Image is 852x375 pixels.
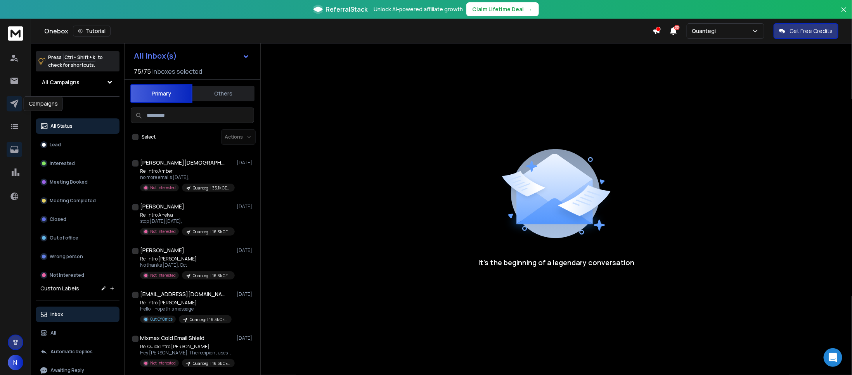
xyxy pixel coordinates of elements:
button: Claim Lifetime Deal→ [466,2,539,16]
p: Not Interested [150,229,176,234]
p: Unlock AI-powered affiliate growth [374,5,463,13]
p: Re: Intro [PERSON_NAME] [140,256,233,262]
p: Quantegi [692,27,719,35]
p: All Status [50,123,73,129]
p: Awaiting Reply [50,367,84,373]
p: Quantegi | 16.3k CEOs-Founders General [193,361,230,366]
p: Lead [50,142,61,148]
button: All Inbox(s) [128,48,256,64]
button: Primary [130,84,192,103]
h3: Custom Labels [40,285,79,292]
p: All [50,330,56,336]
button: Out of office [36,230,119,246]
p: Meeting Completed [50,198,96,204]
p: Re: Intro Anelya [140,212,233,218]
p: Out of office [50,235,78,241]
h1: Mixmax Cold Email Shield [140,334,204,342]
button: Meeting Booked [36,174,119,190]
p: [DATE] [237,247,254,253]
p: stop [DATE][DATE], [140,218,233,224]
button: All Status [36,118,119,134]
button: Close banner [839,5,849,23]
p: Re: Intro [PERSON_NAME] [140,300,232,306]
p: Press to check for shortcuts. [48,54,103,69]
label: Select [142,134,156,140]
p: Re: Quick Intro [PERSON_NAME] [140,344,233,350]
p: [DATE] [237,203,254,210]
button: Get Free Credits [774,23,838,39]
h3: Inboxes selected [152,67,202,76]
button: All [36,325,119,341]
p: Out Of Office [150,316,173,322]
h1: [PERSON_NAME][DEMOGRAPHIC_DATA] [140,159,225,167]
h3: Filters [36,103,119,114]
p: Get Free Credits [790,27,833,35]
p: Quantegi | 16.3k CEOs-Founders General [193,229,230,235]
button: Not Interested [36,267,119,283]
button: N [8,355,23,370]
div: Open Intercom Messenger [824,348,842,367]
p: [DATE] [237,291,254,297]
p: Not Interested [50,272,84,278]
p: Not Interested [150,360,176,366]
p: Not Interested [150,273,176,278]
p: Re: Intro Amber [140,168,233,174]
button: Automatic Replies [36,344,119,359]
span: → [527,5,533,13]
p: Automatic Replies [50,349,93,355]
span: 75 / 75 [134,67,151,76]
p: [DATE] [237,335,254,341]
p: Quantegi | 16.3k CEOs-Founders General [190,317,227,323]
p: Quantegi | 16.3k CEOs-Founders General [193,273,230,279]
p: Meeting Booked [50,179,88,185]
p: Inbox [50,311,63,318]
button: Interested [36,156,119,171]
p: Hey [PERSON_NAME], The recipient uses Mixmax [140,350,233,356]
p: [DATE] [237,160,254,166]
p: Interested [50,160,75,167]
p: Wrong person [50,253,83,260]
h1: [PERSON_NAME] [140,203,184,210]
p: Hello, I hope this message [140,306,232,312]
button: Tutorial [73,26,111,36]
span: Ctrl + Shift + k [63,53,96,62]
h1: [EMAIL_ADDRESS][DOMAIN_NAME] [140,290,225,298]
div: Campaigns [24,96,63,111]
p: It’s the beginning of a legendary conversation [478,257,634,268]
h1: All Inbox(s) [134,52,177,60]
button: Lead [36,137,119,153]
button: Meeting Completed [36,193,119,208]
p: Not Interested [150,185,176,191]
p: No thanks [DATE], Oct [140,262,233,268]
p: Quantegi | 35.1k CEOs & Founders [1-10] maxd [193,185,230,191]
span: ReferralStack [326,5,368,14]
button: Wrong person [36,249,119,264]
h1: [PERSON_NAME] [140,247,184,254]
p: Closed [50,216,66,222]
div: Onebox [44,26,653,36]
button: Inbox [36,307,119,322]
h1: All Campaigns [42,78,80,86]
span: 33 [674,25,680,30]
button: Closed [36,212,119,227]
p: no more emails [DATE], [140,174,233,181]
button: Others [192,85,255,102]
button: All Campaigns [36,75,119,90]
